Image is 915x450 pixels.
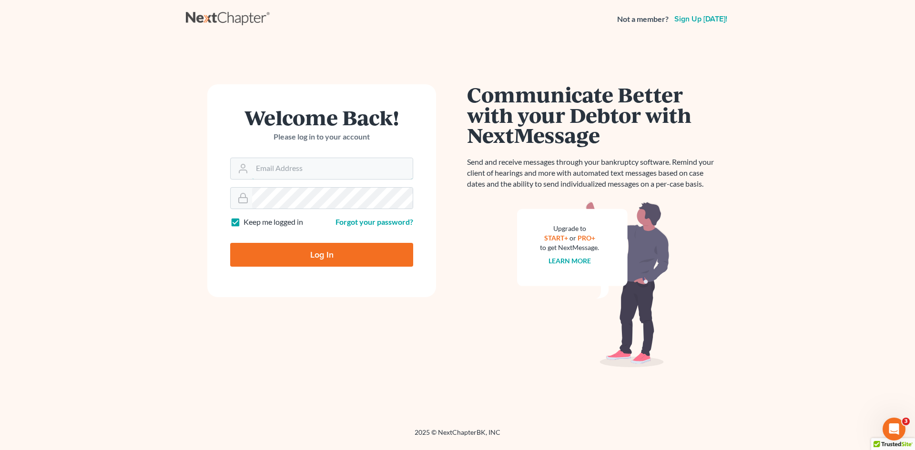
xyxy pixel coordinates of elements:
[672,15,729,23] a: Sign up [DATE]!
[578,234,595,242] a: PRO+
[540,224,599,233] div: Upgrade to
[230,131,413,142] p: Please log in to your account
[467,84,720,145] h1: Communicate Better with your Debtor with NextMessage
[335,217,413,226] a: Forgot your password?
[902,418,910,425] span: 3
[186,428,729,445] div: 2025 © NextChapterBK, INC
[230,107,413,128] h1: Welcome Back!
[883,418,905,440] iframe: Intercom live chat
[517,201,670,368] img: nextmessage_bg-59042aed3d76b12b5cd301f8e5b87938c9018125f34e5fa2b7a6b67550977c72.svg
[244,217,303,228] label: Keep me logged in
[544,234,568,242] a: START+
[617,14,669,25] strong: Not a member?
[549,257,591,265] a: Learn more
[569,234,576,242] span: or
[467,157,720,190] p: Send and receive messages through your bankruptcy software. Remind your client of hearings and mo...
[230,243,413,267] input: Log In
[540,243,599,252] div: to get NextMessage.
[252,158,413,179] input: Email Address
